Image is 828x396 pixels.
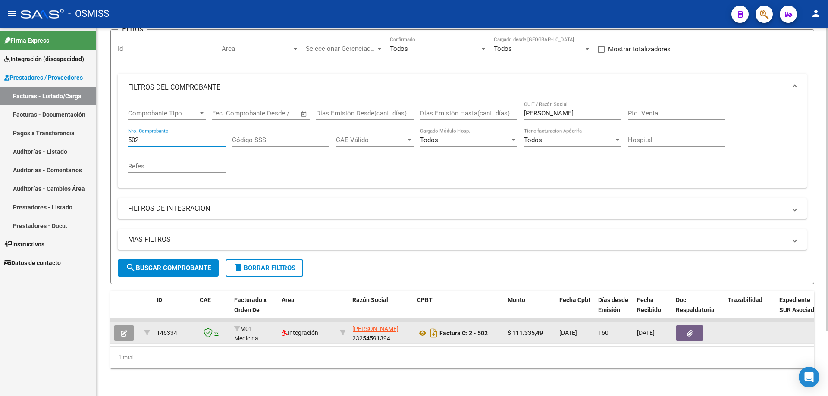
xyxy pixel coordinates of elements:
mat-icon: delete [233,262,244,273]
mat-icon: search [125,262,136,273]
span: Todos [420,136,438,144]
span: Seleccionar Gerenciador [306,45,376,53]
span: Comprobante Tipo [128,109,198,117]
datatable-header-cell: Expediente SUR Asociado [776,291,823,329]
button: Open calendar [299,109,309,119]
span: Expediente SUR Asociado [779,296,818,313]
mat-expansion-panel-header: FILTROS DEL COMPROBANTE [118,74,807,101]
span: Firma Express [4,36,49,45]
span: CAE Válido [336,136,406,144]
div: Open Intercom Messenger [799,367,819,387]
span: Mostrar totalizadores [608,44,671,54]
div: 23254591394 [352,324,410,342]
button: Borrar Filtros [226,259,303,277]
span: Instructivos [4,240,44,249]
span: Area [282,296,295,303]
span: ID [157,296,162,303]
datatable-header-cell: Doc Respaldatoria [672,291,724,329]
mat-icon: person [811,8,821,19]
datatable-header-cell: CPBT [414,291,504,329]
datatable-header-cell: Monto [504,291,556,329]
span: CPBT [417,296,433,303]
span: Facturado x Orden De [234,296,267,313]
mat-panel-title: MAS FILTROS [128,235,786,244]
mat-panel-title: FILTROS DE INTEGRACION [128,204,786,213]
span: Prestadores / Proveedores [4,73,83,82]
span: Monto [508,296,525,303]
input: End date [248,109,290,117]
span: Fecha Cpbt [559,296,590,303]
strong: $ 111.335,49 [508,329,543,336]
mat-expansion-panel-header: MAS FILTROS [118,229,807,250]
datatable-header-cell: Trazabilidad [724,291,776,329]
datatable-header-cell: CAE [196,291,231,329]
span: [DATE] [559,329,577,336]
span: Días desde Emisión [598,296,628,313]
mat-expansion-panel-header: FILTROS DE INTEGRACION [118,198,807,219]
span: [DATE] [637,329,655,336]
datatable-header-cell: Area [278,291,336,329]
span: - OSMISS [68,4,109,23]
span: Buscar Comprobante [125,264,211,272]
span: Borrar Filtros [233,264,295,272]
span: Razón Social [352,296,388,303]
span: Integración [282,329,318,336]
span: Integración (discapacidad) [4,54,84,64]
datatable-header-cell: Días desde Emisión [595,291,634,329]
mat-panel-title: FILTROS DEL COMPROBANTE [128,83,786,92]
datatable-header-cell: Fecha Recibido [634,291,672,329]
div: 1 total [110,347,814,368]
span: 146334 [157,329,177,336]
span: Todos [524,136,542,144]
i: Descargar documento [428,326,439,340]
datatable-header-cell: Facturado x Orden De [231,291,278,329]
span: 160 [598,329,608,336]
span: [PERSON_NAME] [352,325,398,332]
button: Buscar Comprobante [118,259,219,277]
span: Todos [494,45,512,53]
datatable-header-cell: Fecha Cpbt [556,291,595,329]
span: CAE [200,296,211,303]
mat-icon: menu [7,8,17,19]
h3: Filtros [118,23,147,35]
div: FILTROS DEL COMPROBANTE [118,101,807,188]
strong: Factura C: 2 - 502 [439,330,488,337]
span: Area [222,45,292,53]
input: Start date [212,109,240,117]
span: Datos de contacto [4,258,61,268]
span: Todos [390,45,408,53]
datatable-header-cell: ID [153,291,196,329]
span: M01 - Medicina Esencial [234,325,258,352]
span: Doc Respaldatoria [676,296,715,313]
span: Fecha Recibido [637,296,661,313]
datatable-header-cell: Razón Social [349,291,414,329]
span: Trazabilidad [728,296,762,303]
